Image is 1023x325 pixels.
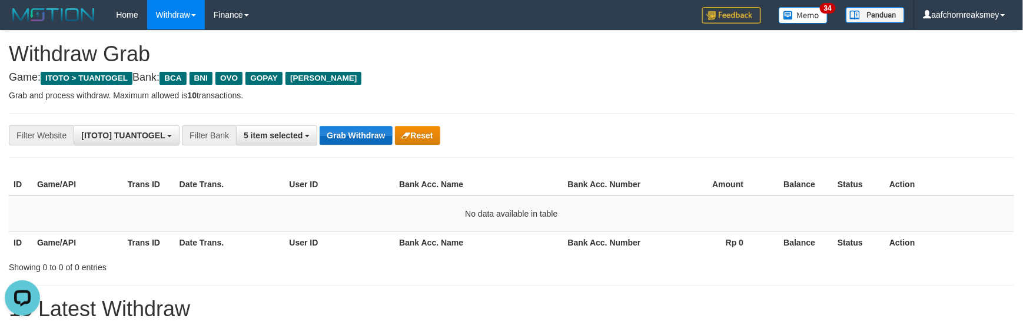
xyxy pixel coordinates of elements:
button: 5 item selected [236,125,317,145]
th: Action [885,174,1014,195]
th: Date Trans. [175,231,285,253]
span: BCA [160,72,186,85]
img: Feedback.jpg [702,7,761,24]
strong: 10 [187,91,197,100]
th: Trans ID [123,231,175,253]
th: Rp 0 [654,231,762,253]
span: 34 [820,3,836,14]
button: Grab Withdraw [320,126,392,145]
span: BNI [190,72,212,85]
button: Open LiveChat chat widget [5,5,40,40]
div: Filter Bank [182,125,236,145]
h1: Withdraw Grab [9,42,1014,66]
th: ID [9,174,32,195]
button: [ITOTO] TUANTOGEL [74,125,180,145]
div: Filter Website [9,125,74,145]
th: Trans ID [123,174,175,195]
th: Status [833,231,885,253]
img: panduan.png [846,7,905,23]
th: Game/API [32,174,123,195]
th: Action [885,231,1014,253]
th: User ID [284,231,394,253]
th: Balance [761,174,833,195]
span: ITOTO > TUANTOGEL [41,72,132,85]
th: Balance [761,231,833,253]
span: GOPAY [245,72,283,85]
th: Date Trans. [175,174,285,195]
img: Button%20Memo.svg [779,7,828,24]
button: Reset [395,126,440,145]
th: Amount [654,174,762,195]
th: Game/API [32,231,123,253]
span: 5 item selected [244,131,303,140]
p: Grab and process withdraw. Maximum allowed is transactions. [9,89,1014,101]
td: No data available in table [9,195,1014,232]
th: ID [9,231,32,253]
th: User ID [284,174,394,195]
span: OVO [215,72,243,85]
div: Showing 0 to 0 of 0 entries [9,257,417,273]
h1: 15 Latest Withdraw [9,297,1014,321]
h4: Game: Bank: [9,72,1014,84]
th: Bank Acc. Name [394,174,563,195]
th: Bank Acc. Number [563,231,654,253]
span: [PERSON_NAME] [285,72,361,85]
th: Status [833,174,885,195]
img: MOTION_logo.png [9,6,98,24]
th: Bank Acc. Number [563,174,654,195]
span: [ITOTO] TUANTOGEL [81,131,165,140]
th: Bank Acc. Name [394,231,563,253]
